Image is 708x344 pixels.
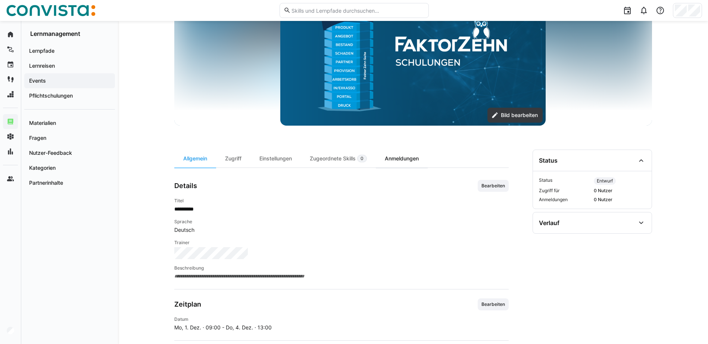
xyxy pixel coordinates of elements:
[539,188,591,194] span: Zugriff für
[539,177,591,185] span: Status
[301,150,376,168] div: Zugeordnete Skills
[174,219,509,225] h4: Sprache
[478,298,509,310] button: Bearbeiten
[500,111,539,119] span: Bild bearbeiten
[481,183,506,189] span: Bearbeiten
[174,226,509,234] span: Deutsch
[539,219,559,227] div: Verlauf
[174,324,272,331] span: Mo, 1. Dez. · 09:00 - Do, 4. Dez. · 13:00
[487,108,543,123] button: Bild bearbeiten
[478,180,509,192] button: Bearbeiten
[539,197,591,203] span: Anmeldungen
[174,240,509,246] h4: Trainer
[174,150,216,168] div: Allgemein
[174,300,201,308] h3: Zeitplan
[594,188,646,194] span: 0 Nutzer
[361,156,364,162] span: 0
[597,178,613,184] span: Entwurf
[250,150,301,168] div: Einstellungen
[174,265,509,271] h4: Beschreibung
[174,198,509,204] h4: Titel
[291,7,424,14] input: Skills und Lernpfade durchsuchen…
[481,301,506,307] span: Bearbeiten
[174,182,197,190] h3: Details
[594,197,646,203] span: 0 Nutzer
[174,316,272,322] h4: Datum
[376,150,428,168] div: Anmeldungen
[216,150,250,168] div: Zugriff
[539,157,558,164] div: Status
